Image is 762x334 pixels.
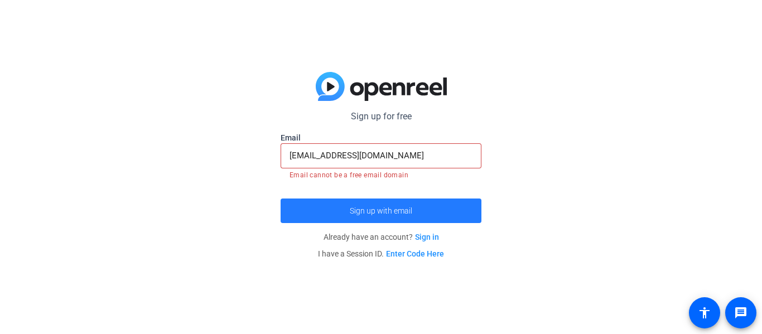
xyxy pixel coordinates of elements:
[415,233,439,241] a: Sign in
[290,149,472,162] input: Enter Email Address
[281,132,481,143] label: Email
[281,199,481,223] button: Sign up with email
[734,306,747,320] mat-icon: message
[324,233,439,241] span: Already have an account?
[318,249,444,258] span: I have a Session ID.
[281,110,481,123] p: Sign up for free
[290,168,472,181] mat-error: Email cannot be a free email domain
[386,249,444,258] a: Enter Code Here
[316,72,447,101] img: blue-gradient.svg
[698,306,711,320] mat-icon: accessibility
